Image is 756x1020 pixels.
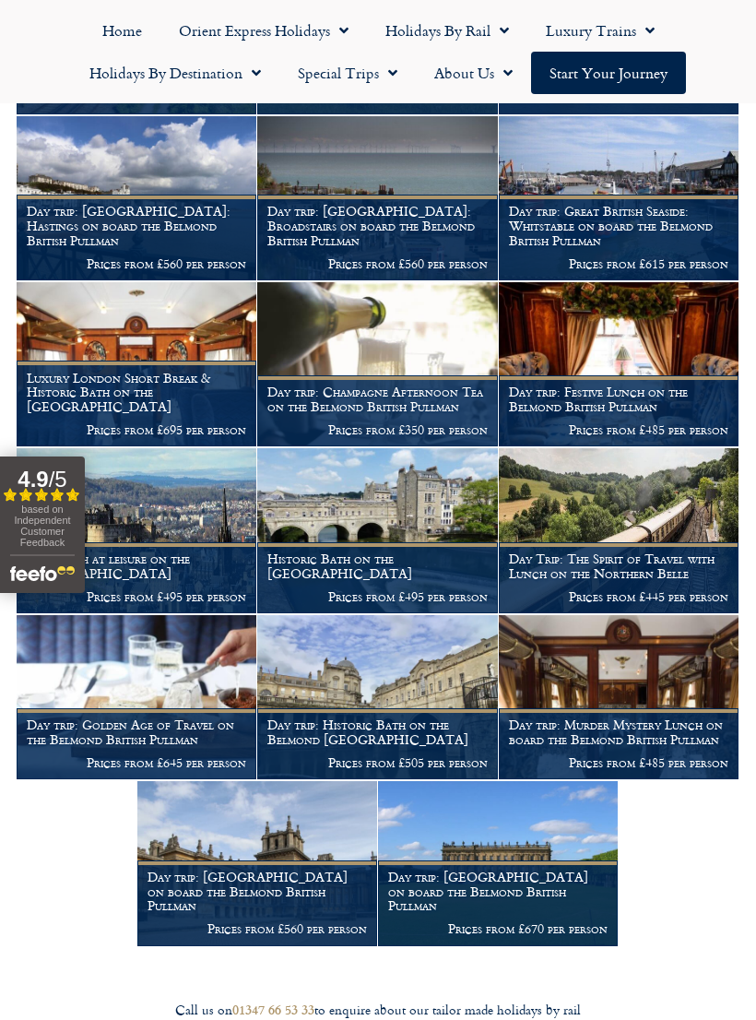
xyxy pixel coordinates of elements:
[17,448,257,613] a: Edinburgh at leisure on the [GEOGRAPHIC_DATA] Prices from £495 per person
[367,9,527,52] a: Holidays by Rail
[148,921,367,936] p: Prices from £560 per person
[9,1002,747,1019] div: Call us on to enquire about our tailor made holidays by rail
[267,204,487,247] h1: Day trip: [GEOGRAPHIC_DATA]: Broadstairs on board the Belmond British Pullman
[509,90,728,105] p: Prices from £675 per person
[27,204,246,247] h1: Day trip: [GEOGRAPHIC_DATA]: Hastings on board the Belmond British Pullman
[527,9,673,52] a: Luxury Trains
[267,755,487,770] p: Prices from £505 per person
[279,52,416,94] a: Special Trips
[17,615,257,780] a: Day trip: Golden Age of Travel on the Belmond British Pullman Prices from £645 per person
[416,52,531,94] a: About Us
[267,422,487,437] p: Prices from £350 per person
[509,385,728,414] h1: Day trip: Festive Lunch on the Belmond British Pullman
[267,90,487,105] p: Prices from £435 per person
[509,589,728,604] p: Prices from £445 per person
[499,116,739,281] a: Day trip: Great British Seaside: Whitstable on board the Belmond British Pullman Prices from £615...
[27,90,246,105] p: Prices from £640 per person
[509,755,728,770] p: Prices from £485 per person
[160,9,367,52] a: Orient Express Holidays
[257,615,498,780] a: Day trip: Historic Bath on the Belmond [GEOGRAPHIC_DATA] Prices from £505 per person
[9,9,747,94] nav: Menu
[27,552,246,581] h1: Edinburgh at leisure on the [GEOGRAPHIC_DATA]
[267,385,487,414] h1: Day trip: Champagne Afternoon Tea on the Belmond British Pullman
[27,422,246,437] p: Prices from £695 per person
[257,116,498,281] a: Day trip: [GEOGRAPHIC_DATA]: Broadstairs on board the Belmond British Pullman Prices from £560 pe...
[499,282,739,447] a: Day trip: Festive Lunch on the Belmond British Pullman Prices from £485 per person
[137,781,378,946] a: Day trip: [GEOGRAPHIC_DATA] on board the Belmond British Pullman Prices from £560 per person
[84,9,160,52] a: Home
[509,718,728,747] h1: Day trip: Murder Mystery Lunch on board the Belmond British Pullman
[531,52,686,94] a: Start your Journey
[378,781,619,946] a: Day trip: [GEOGRAPHIC_DATA] on board the Belmond British Pullman Prices from £670 per person
[499,448,739,613] a: Day Trip: The Spirit of Travel with Lunch on the Northern Belle Prices from £445 per person
[27,718,246,747] h1: Day trip: Golden Age of Travel on the Belmond British Pullman
[388,870,608,913] h1: Day trip: [GEOGRAPHIC_DATA] on board the Belmond British Pullman
[267,256,487,271] p: Prices from £560 per person
[27,589,246,604] p: Prices from £495 per person
[27,755,246,770] p: Prices from £645 per person
[27,371,246,414] h1: Luxury London Short Break & Historic Bath on the [GEOGRAPHIC_DATA]
[232,1000,314,1019] a: 01347 66 53 33
[499,615,739,780] a: Day trip: Murder Mystery Lunch on board the Belmond British Pullman Prices from £485 per person
[27,256,246,271] p: Prices from £560 per person
[17,116,257,281] a: Day trip: [GEOGRAPHIC_DATA]: Hastings on board the Belmond British Pullman Prices from £560 per p...
[71,52,279,94] a: Holidays by Destination
[148,870,367,913] h1: Day trip: [GEOGRAPHIC_DATA] on board the Belmond British Pullman
[267,718,487,747] h1: Day trip: Historic Bath on the Belmond [GEOGRAPHIC_DATA]
[388,921,608,936] p: Prices from £670 per person
[509,552,728,581] h1: Day Trip: The Spirit of Travel with Lunch on the Northern Belle
[509,422,728,437] p: Prices from £485 per person
[17,282,257,447] a: Luxury London Short Break & Historic Bath on the [GEOGRAPHIC_DATA] Prices from £695 per person
[267,589,487,604] p: Prices from £495 per person
[509,256,728,271] p: Prices from £615 per person
[509,204,728,247] h1: Day trip: Great British Seaside: Whitstable on board the Belmond British Pullman
[257,282,498,447] a: Day trip: Champagne Afternoon Tea on the Belmond British Pullman Prices from £350 per person
[257,448,498,613] a: Historic Bath on the [GEOGRAPHIC_DATA] Prices from £495 per person
[267,552,487,581] h1: Historic Bath on the [GEOGRAPHIC_DATA]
